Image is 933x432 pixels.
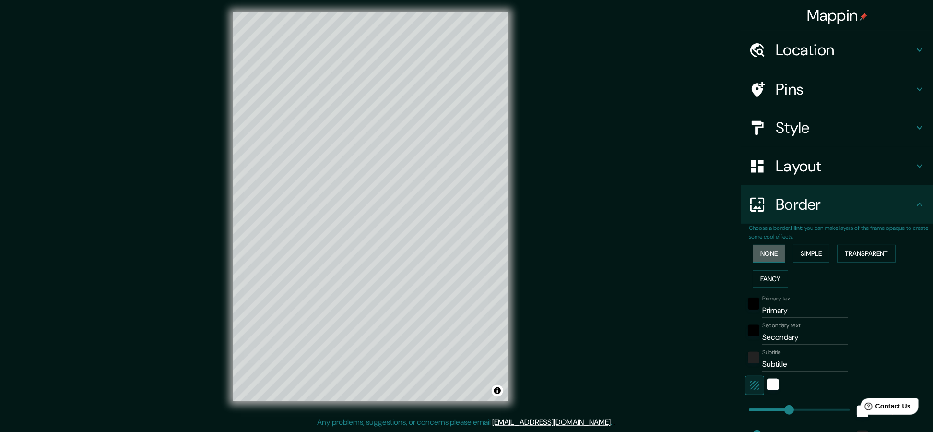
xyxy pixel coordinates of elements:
div: Layout [741,147,933,185]
div: Border [741,185,933,224]
label: Secondary text [762,322,801,330]
div: Location [741,31,933,69]
button: None [753,245,785,263]
button: Transparent [837,245,896,263]
h4: Border [776,195,914,214]
a: [EMAIL_ADDRESS][DOMAIN_NAME] [493,417,611,427]
button: Fancy [753,270,788,288]
p: Choose a border. : you can make layers of the frame opaque to create some cool effects. [749,224,933,241]
button: black [748,325,759,336]
iframe: Help widget launcher [848,395,922,421]
h4: Style [776,118,914,137]
label: Primary text [762,295,792,303]
div: Style [741,108,933,147]
h4: Pins [776,80,914,99]
div: . [614,417,616,428]
h4: Layout [776,156,914,176]
h4: Mappin [807,6,868,25]
div: Pins [741,70,933,108]
label: Subtitle [762,348,781,357]
button: Simple [793,245,829,263]
b: Hint [791,224,802,232]
h4: Location [776,40,914,60]
button: white [767,379,779,390]
button: black [748,298,759,310]
img: pin-icon.png [860,13,867,21]
button: Toggle attribution [492,385,503,396]
div: . [613,417,614,428]
p: Any problems, suggestions, or concerns please email . [318,417,613,428]
button: color-222222 [748,352,759,363]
